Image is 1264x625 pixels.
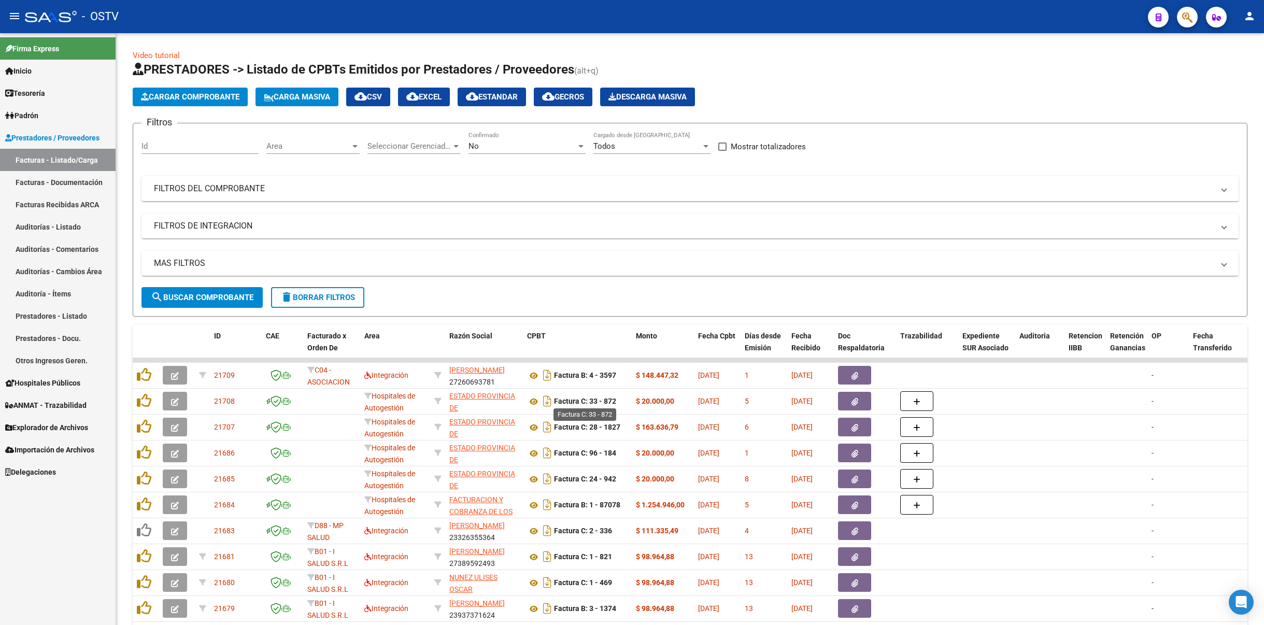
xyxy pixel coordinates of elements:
mat-icon: cloud_download [354,90,367,103]
span: Fecha Transferido [1193,332,1232,352]
span: PRESTADORES -> Listado de CPBTs Emitidos por Prestadores / Proveedores [133,62,574,77]
span: [DATE] [791,527,813,535]
span: - OSTV [82,5,119,28]
span: Doc Respaldatoria [838,332,885,352]
div: 23326355364 [449,520,519,542]
strong: Factura B: 4 - 3597 [554,372,616,380]
div: 27260693781 [449,364,519,386]
datatable-header-cell: Area [360,325,430,371]
span: [DATE] [698,552,719,561]
span: FACTURACION Y COBRANZA DE LOS EFECTORES PUBLICOS S.E. [449,495,513,539]
span: Hospitales de Autogestión [364,444,415,464]
span: [DATE] [698,449,719,457]
strong: Factura C: 2 - 336 [554,527,612,535]
datatable-header-cell: Monto [632,325,694,371]
div: 30673377544 [449,442,519,464]
span: Mostrar totalizadores [731,140,806,153]
span: Hospitales Públicos [5,377,80,389]
button: Cargar Comprobante [133,88,248,106]
span: Auditoria [1019,332,1050,340]
mat-icon: cloud_download [406,90,419,103]
span: B01 - I SALUD S.R.L [307,599,348,619]
span: ESTADO PROVINCIA DE [GEOGRAPHIC_DATA][PERSON_NAME] [449,444,519,487]
mat-icon: menu [8,10,21,22]
mat-expansion-panel-header: MAS FILTROS [141,251,1239,276]
datatable-header-cell: Fecha Recibido [787,325,834,371]
button: Descarga Masiva [600,88,695,106]
span: - [1152,475,1154,483]
span: ID [214,332,221,340]
datatable-header-cell: CPBT [523,325,632,371]
span: 4 [745,527,749,535]
span: 21686 [214,449,235,457]
span: Area [266,141,350,151]
div: 30673377544 [449,416,519,438]
strong: Factura C: 1 - 469 [554,579,612,587]
span: ESTADO PROVINCIA DE [GEOGRAPHIC_DATA][PERSON_NAME] [449,418,519,461]
span: No [468,141,479,151]
span: Hospitales de Autogestión [364,392,415,412]
i: Descargar documento [541,574,554,591]
span: Integración [364,527,408,535]
span: Integración [364,578,408,587]
app-download-masive: Descarga masiva de comprobantes (adjuntos) [600,88,695,106]
mat-panel-title: MAS FILTROS [154,258,1214,269]
span: Firma Express [5,43,59,54]
span: Prestadores / Proveedores [5,132,100,144]
span: 5 [745,501,749,509]
span: - [1152,449,1154,457]
span: 5 [745,397,749,405]
span: ESTADO PROVINCIA DE [GEOGRAPHIC_DATA][PERSON_NAME] [449,392,519,435]
span: 1 [745,449,749,457]
span: 21684 [214,501,235,509]
span: EXCEL [406,92,442,102]
span: Facturado x Orden De [307,332,346,352]
mat-expansion-panel-header: FILTROS DE INTEGRACION [141,214,1239,238]
mat-icon: search [151,291,163,303]
span: Seleccionar Gerenciador [367,141,451,151]
span: - [1152,604,1154,613]
datatable-header-cell: OP [1147,325,1189,371]
div: 30673377544 [449,468,519,490]
div: 23937371624 [449,598,519,619]
div: 27389592493 [449,546,519,567]
span: 21685 [214,475,235,483]
strong: $ 111.335,49 [636,527,678,535]
span: [DATE] [698,475,719,483]
span: [DATE] [791,475,813,483]
h3: Filtros [141,115,177,130]
strong: $ 163.636,79 [636,423,678,431]
strong: $ 1.254.946,00 [636,501,685,509]
span: Retención Ganancias [1110,332,1145,352]
datatable-header-cell: Doc Respaldatoria [834,325,896,371]
span: [DATE] [698,371,719,379]
strong: $ 20.000,00 [636,475,674,483]
mat-icon: cloud_download [542,90,555,103]
span: [DATE] [791,449,813,457]
span: - [1152,397,1154,405]
strong: $ 98.964,88 [636,578,674,587]
i: Descargar documento [541,471,554,487]
span: 13 [745,604,753,613]
span: 13 [745,578,753,587]
a: Video tutorial [133,51,180,60]
span: - [1152,578,1154,587]
span: Integración [364,604,408,613]
mat-icon: cloud_download [466,90,478,103]
datatable-header-cell: Fecha Transferido [1189,325,1246,371]
button: CSV [346,88,390,106]
span: [DATE] [791,578,813,587]
button: EXCEL [398,88,450,106]
datatable-header-cell: Auditoria [1015,325,1064,371]
div: Open Intercom Messenger [1229,590,1254,615]
strong: $ 148.447,32 [636,371,678,379]
span: [DATE] [791,604,813,613]
span: Estandar [466,92,518,102]
span: ESTADO PROVINCIA DE [GEOGRAPHIC_DATA][PERSON_NAME] [449,470,519,513]
datatable-header-cell: ID [210,325,262,371]
span: [DATE] [791,423,813,431]
i: Descargar documento [541,445,554,461]
strong: $ 20.000,00 [636,449,674,457]
span: 21681 [214,552,235,561]
mat-panel-title: FILTROS DE INTEGRACION [154,220,1214,232]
